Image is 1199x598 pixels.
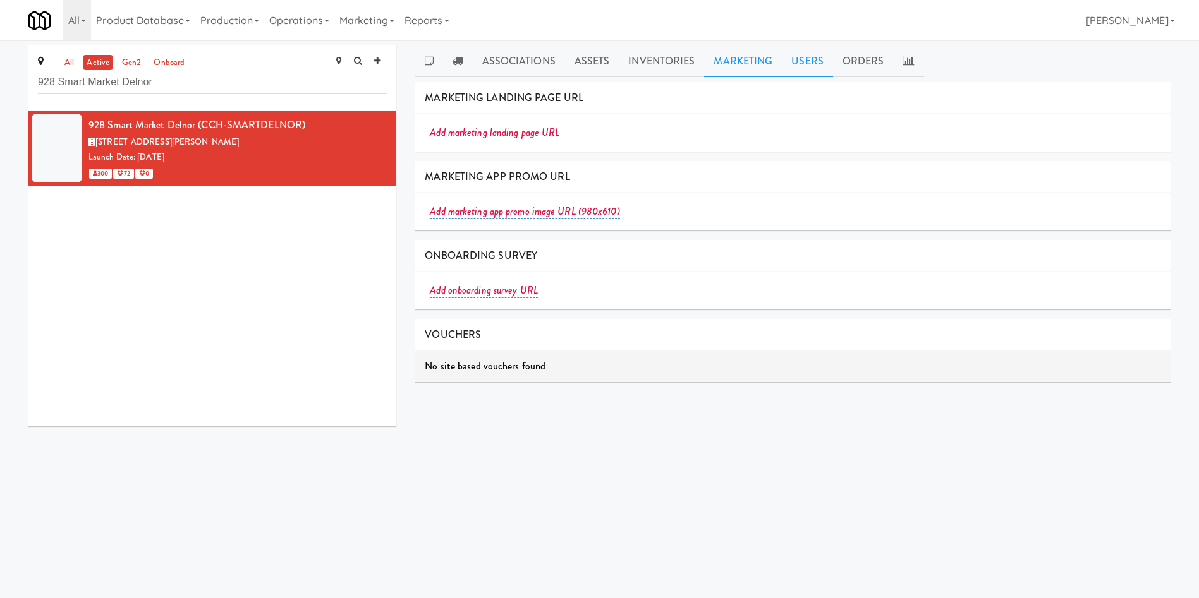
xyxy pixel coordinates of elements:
div: Launch Date: [DATE] [88,150,387,165]
div: No site based vouchers found [415,350,1171,382]
a: Associations [473,45,565,77]
a: active [83,55,113,71]
span: 300 [89,169,112,179]
span: MARKETING LANDING PAGE URL [425,90,583,105]
a: Assets [565,45,619,77]
span: ONBOARDING SURVEY [425,248,537,263]
input: Search site [38,71,387,94]
a: all [61,55,77,71]
span: [STREET_ADDRESS][PERSON_NAME] [95,136,239,148]
span: VOUCHERS [425,327,481,342]
a: Users [782,45,833,77]
a: Add onboarding survey URL [430,283,538,298]
img: Micromart [28,9,51,32]
div: 928 Smart Market Delnor (CCH-SMARTDELNOR) [88,116,387,135]
a: onboard [150,55,188,71]
a: Orders [833,45,894,77]
a: gen2 [119,55,144,71]
span: MARKETING APP PROMO URL [425,169,569,184]
a: Marketing [704,45,782,77]
span: 0 [135,169,153,179]
span: 72 [113,169,133,179]
a: Add marketing app promo image URL (980x610) [430,204,619,219]
li: 928 Smart Market Delnor (CCH-SMARTDELNOR)[STREET_ADDRESS][PERSON_NAME]Launch Date: [DATE] 300 72 0 [28,111,396,186]
a: Inventories [619,45,704,77]
a: Add marketing landing page URL [430,125,559,140]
